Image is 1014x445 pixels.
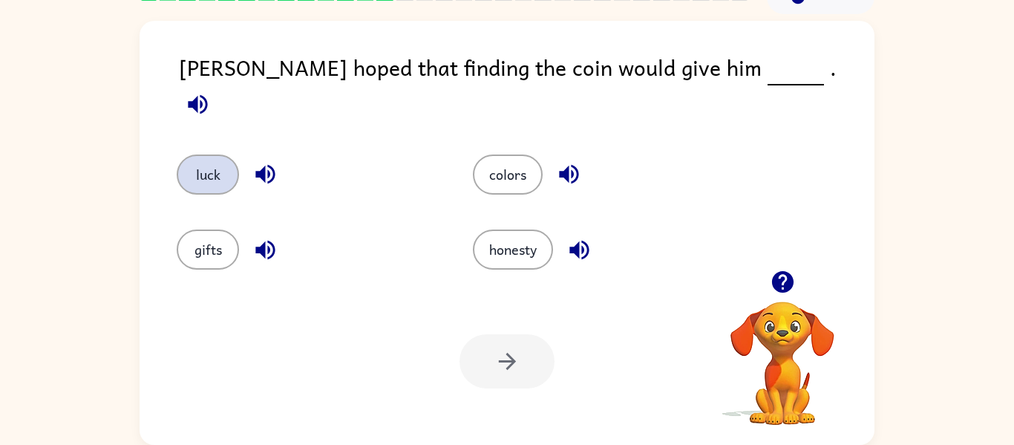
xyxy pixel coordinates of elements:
button: honesty [473,230,553,270]
div: [PERSON_NAME] hoped that finding the coin would give him . [179,51,874,125]
button: gifts [177,230,239,270]
button: colors [473,155,543,195]
video: Your browser must support playing .mp4 files to use Literably. Please try using another browser. [708,279,857,427]
button: luck [177,155,239,195]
